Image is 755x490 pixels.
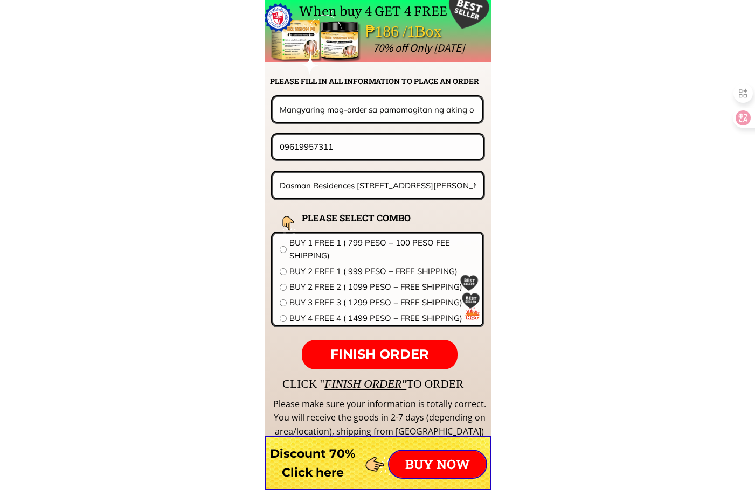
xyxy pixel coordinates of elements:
div: 70% off Only [DATE] [373,39,705,57]
span: BUY 3 FREE 3 ( 1299 PESO + FREE SHIPPING) [289,296,476,309]
span: FINISH ORDER [330,346,429,362]
input: Address [277,173,480,198]
div: Please make sure your information is totally correct. You will receive the goods in 2-7 days (dep... [272,397,487,439]
span: BUY 4 FREE 4 ( 1499 PESO + FREE SHIPPING) [289,312,476,325]
span: BUY 2 FREE 1 ( 999 PESO + FREE SHIPPING) [289,265,476,278]
span: FINISH ORDER" [324,377,406,390]
p: BUY NOW [389,451,486,478]
h3: Discount 70% Click here [265,444,361,482]
h2: PLEASE SELECT COMBO [302,211,438,225]
h2: PLEASE FILL IN ALL INFORMATION TO PLACE AN ORDER [270,75,490,87]
span: BUY 2 FREE 2 ( 1099 PESO + FREE SHIPPING) [289,281,476,293]
span: BUY 1 FREE 1 ( 799 PESO + 100 PESO FEE SHIPPING) [289,236,476,262]
input: Phone number [277,135,479,158]
input: Your name [277,97,478,121]
div: ₱186 /1Box [365,19,472,44]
